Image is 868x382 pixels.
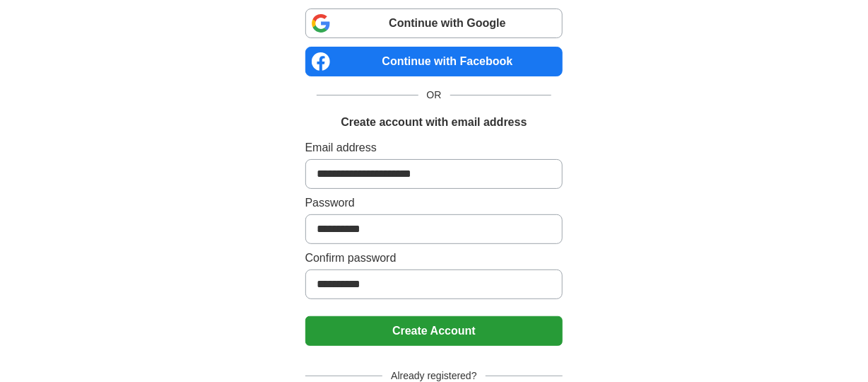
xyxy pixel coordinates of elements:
label: Password [305,195,563,212]
label: Email address [305,139,563,156]
a: Continue with Facebook [305,47,563,76]
label: Confirm password [305,250,563,267]
a: Continue with Google [305,8,563,38]
h1: Create account with email address [341,114,527,131]
span: OR [418,88,450,103]
button: Create Account [305,316,563,346]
